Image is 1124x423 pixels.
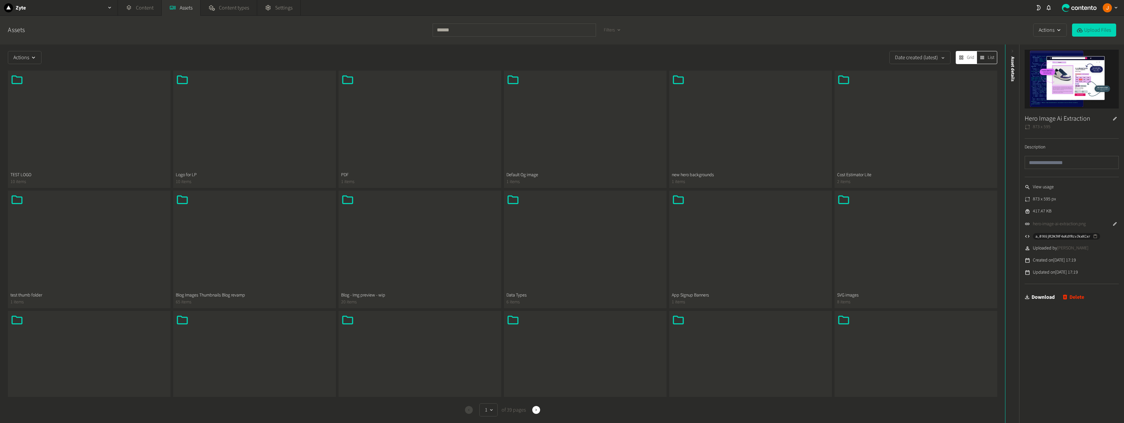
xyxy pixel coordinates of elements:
h3: Hero Image Ai Extraction [1025,114,1090,124]
button: Cost Estimator Lite2 items [835,71,997,188]
a: hero-image-ai-extraction.png [1033,221,1086,228]
span: Cost Estimator Lite [837,172,995,178]
button: Actions [1033,24,1067,37]
span: 873 x 595 px [1033,196,1056,203]
h2: Zyte [16,4,26,12]
label: Description [1025,144,1045,151]
img: Josu Escalada [1103,3,1112,12]
span: 65 items [176,299,333,306]
span: Logo for LP [176,172,333,178]
span: of 39 pages [500,406,526,414]
span: PDF [341,172,499,178]
button: Blog Images Thumbnails Blog revamp65 items [173,191,336,308]
span: 417.47 KB [1033,208,1051,215]
span: new hero backgrounds [672,172,829,178]
button: Date created (latest) [889,51,950,64]
span: 873 x 595 [1025,124,1050,130]
span: [PERSON_NAME] [1057,245,1088,251]
span: Grid [967,54,974,61]
span: 2 items [837,178,995,185]
button: 1 [479,403,498,416]
span: Asset details [1009,57,1016,81]
span: SVG images [837,292,995,299]
button: Data Types6 items [504,191,667,308]
img: Hero Image Ai Extraction [1025,50,1119,109]
button: test thumb folder1 items [8,191,171,308]
button: Blog - Img preview - wip20 items [339,191,501,308]
span: 20 items [341,299,499,306]
span: 10 items [10,178,168,185]
button: Filters [599,24,625,36]
span: a_01K6jR2WJHF4xKdYRcvJkxKCxr [1035,233,1090,239]
span: App SIgnup Banners [672,292,829,299]
button: App SIgnup Banners1 items [669,191,832,308]
span: 1 items [672,178,829,185]
button: Actions [8,51,41,64]
span: Blog - Img preview - wip [341,292,499,299]
span: 6 items [506,299,664,306]
button: Upload Files [1072,24,1116,37]
time: [DATE] 17:19 [1053,257,1076,263]
a: Assets [8,25,25,35]
span: Default Og image [506,172,664,178]
span: 10 items [176,178,333,185]
span: List [988,54,994,61]
button: SVG images8 items [835,191,997,308]
button: TEST LOGO10 items [8,71,171,188]
span: TEST LOGO [10,172,168,178]
span: Settings [275,4,292,12]
button: Default Og image1 items [504,71,667,188]
span: 1 items [10,299,168,306]
span: Created on [1033,257,1076,264]
span: 1 items [672,299,829,306]
button: Logo for LP10 items [173,71,336,188]
span: View usage [1033,184,1054,191]
a: View usage [1025,184,1054,191]
time: [DATE] 17:19 [1055,269,1078,276]
button: a_01K6jR2WJHF4xKdYRcvJkxKCxr [1033,233,1100,240]
span: 1 items [506,178,664,185]
span: 1 items [341,178,499,185]
span: Uploaded by [1033,245,1088,252]
span: Data Types [506,292,664,299]
span: test thumb folder [10,292,168,299]
span: Updated on [1033,269,1078,276]
button: PDF1 items [339,71,501,188]
span: Blog Images Thumbnails Blog revamp [176,292,333,299]
button: new hero backgrounds1 items [669,71,832,188]
span: 8 items [837,299,995,306]
button: Delete [1063,291,1084,304]
img: Zyte [4,3,13,12]
span: Content types [219,4,249,12]
a: Download [1025,291,1055,304]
